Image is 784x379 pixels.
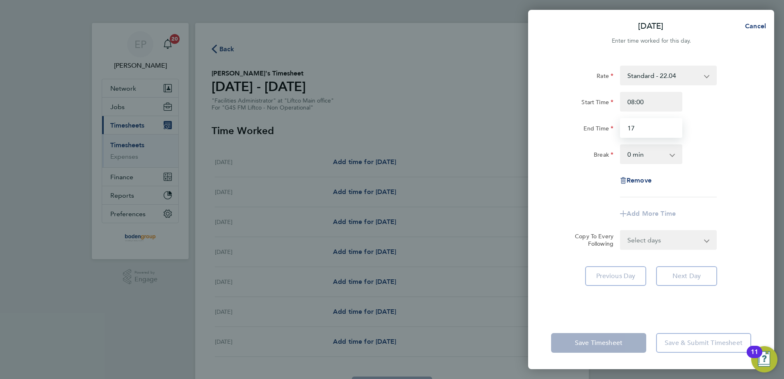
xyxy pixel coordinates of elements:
[751,352,758,363] div: 11
[597,72,613,82] label: Rate
[594,151,613,161] label: Break
[620,92,682,112] input: E.g. 08:00
[568,233,613,247] label: Copy To Every Following
[620,177,652,184] button: Remove
[751,346,777,372] button: Open Resource Center, 11 new notifications
[620,118,682,138] input: E.g. 18:00
[581,98,613,108] label: Start Time
[627,176,652,184] span: Remove
[732,18,774,34] button: Cancel
[528,36,774,46] div: Enter time worked for this day.
[638,21,663,32] p: [DATE]
[583,125,613,135] label: End Time
[743,22,766,30] span: Cancel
